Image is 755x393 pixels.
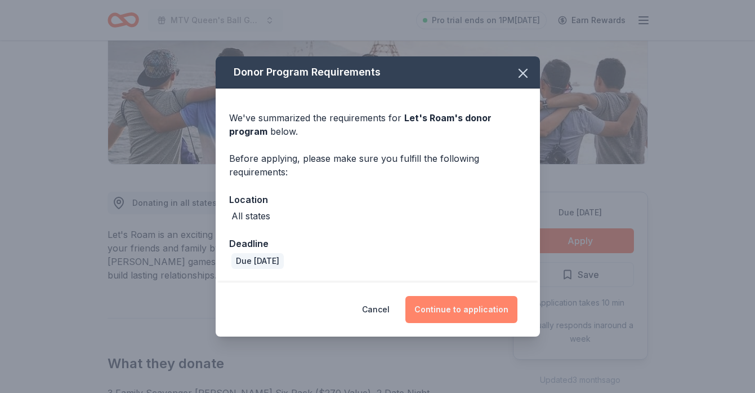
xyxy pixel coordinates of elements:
[229,111,526,138] div: We've summarized the requirements for below.
[229,152,526,179] div: Before applying, please make sure you fulfill the following requirements:
[362,296,390,323] button: Cancel
[405,296,517,323] button: Continue to application
[231,253,284,269] div: Due [DATE]
[229,192,526,207] div: Location
[229,236,526,251] div: Deadline
[231,209,270,223] div: All states
[216,56,540,89] div: Donor Program Requirements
